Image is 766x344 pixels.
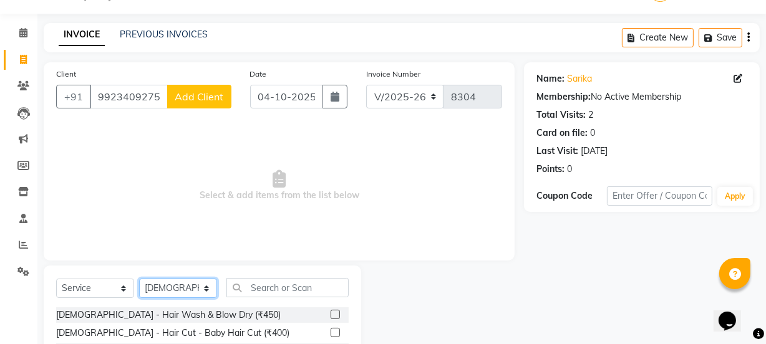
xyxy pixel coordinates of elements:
label: Date [250,69,267,80]
div: [DATE] [581,145,608,158]
div: 0 [590,127,595,140]
a: Sarika [567,72,592,85]
input: Search or Scan [226,278,349,297]
button: Apply [717,187,753,206]
input: Search by Name/Mobile/Email/Code [90,85,168,108]
button: +91 [56,85,91,108]
span: Select & add items from the list below [56,123,502,248]
label: Invoice Number [366,69,420,80]
a: PREVIOUS INVOICES [120,29,208,40]
div: Card on file: [536,127,588,140]
div: Total Visits: [536,108,586,122]
div: 2 [588,108,593,122]
div: Coupon Code [536,189,607,203]
span: Add Client [175,90,224,103]
iframe: chat widget [714,294,754,332]
div: 0 [567,163,572,176]
div: Points: [536,163,565,176]
button: Add Client [167,85,231,108]
a: INVOICE [59,24,105,46]
div: No Active Membership [536,90,747,103]
div: Last Visit: [536,145,578,158]
label: Client [56,69,76,80]
input: Enter Offer / Coupon Code [607,186,712,206]
button: Save [699,28,742,47]
button: Create New [622,28,694,47]
div: [DEMOGRAPHIC_DATA] - Hair Wash & Blow Dry (₹450) [56,308,281,322]
div: Name: [536,72,565,85]
div: [DEMOGRAPHIC_DATA] - Hair Cut - Baby Hair Cut (₹400) [56,327,289,340]
div: Membership: [536,90,591,103]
